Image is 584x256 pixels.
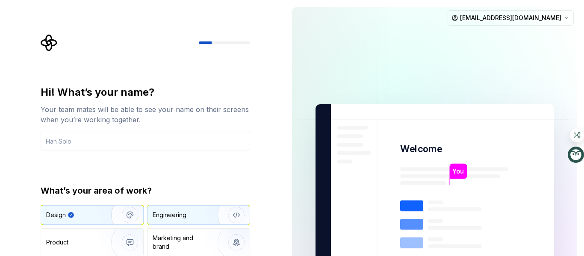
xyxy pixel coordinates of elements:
div: Engineering [153,211,186,219]
div: Your team mates will be able to see your name on their screens when you’re working together. [41,104,250,125]
p: Welcome [400,143,442,155]
div: Marketing and brand [153,234,210,251]
input: Han Solo [41,132,250,150]
span: [EMAIL_ADDRESS][DOMAIN_NAME] [460,14,561,22]
div: What’s your area of work? [41,185,250,197]
div: Hi! What’s your name? [41,85,250,99]
svg: Supernova Logo [41,34,58,51]
p: You [452,167,464,176]
button: [EMAIL_ADDRESS][DOMAIN_NAME] [448,10,574,26]
div: Product [46,238,68,247]
div: Design [46,211,66,219]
